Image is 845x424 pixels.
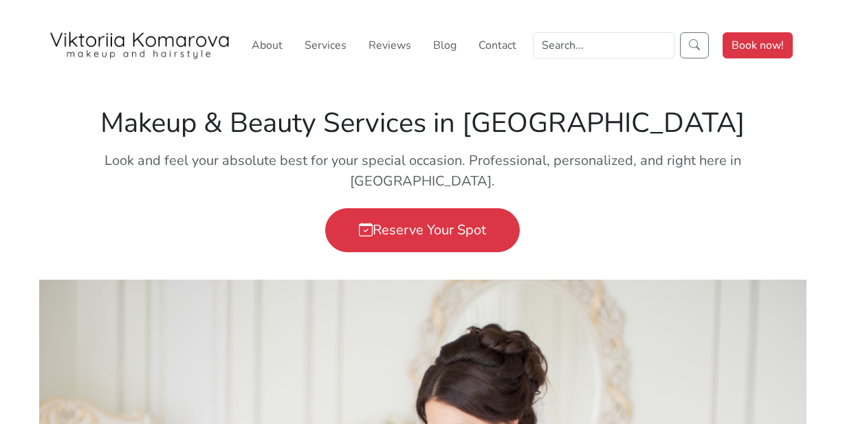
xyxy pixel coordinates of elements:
a: Blog [428,32,462,59]
p: Look and feel your absolute best for your special occasion. Professional, personalized, and right... [47,150,798,192]
a: Services [299,32,352,59]
a: Contact [473,32,522,59]
a: Book now! [723,32,793,58]
h1: Makeup & Beauty Services in [GEOGRAPHIC_DATA] [47,107,798,140]
a: Reserve Your Spot [325,208,520,252]
a: Reviews [363,32,417,59]
img: San Diego Makeup Artist Viktoriia Komarova [47,32,233,59]
input: Search [533,32,674,58]
a: About [246,32,288,59]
